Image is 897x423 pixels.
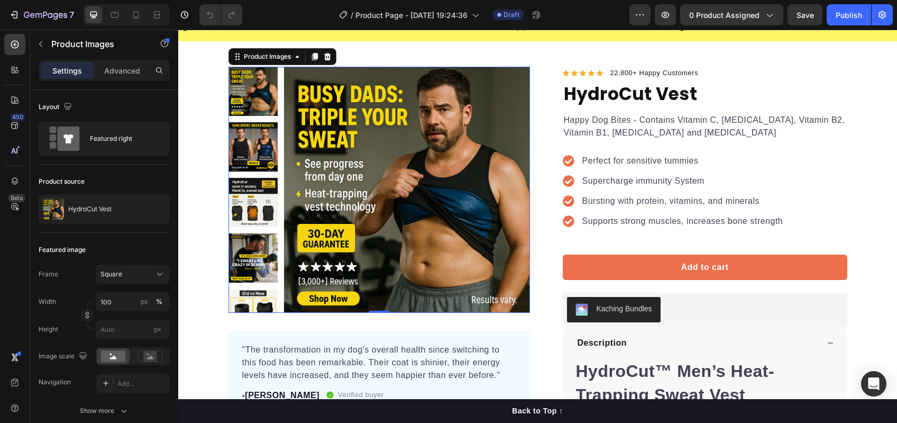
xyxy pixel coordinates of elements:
input: px [96,320,170,339]
span: Draft [504,10,519,20]
button: Save [788,4,822,25]
div: Image scale [39,349,89,364]
div: Add... [117,379,167,389]
h1: HydroCut™ Men’s Heat-Trapping Sweat Vest [398,332,597,375]
img: product feature img [43,199,64,220]
div: Layout [39,100,74,114]
button: px [153,295,166,308]
label: Width [39,297,56,307]
img: KachingBundles.png [397,274,410,286]
input: px% [96,292,170,311]
p: Happy Dog Bites - Contains Vitamin C, [MEDICAL_DATA], Vitamin B2, Vitamin B1, [MEDICAL_DATA] and ... [386,84,668,110]
button: Show more [39,401,170,420]
div: Kaching Bundles [418,274,474,285]
p: Description [399,307,449,320]
p: Supercharge immunity System [404,145,605,158]
button: Square [96,265,170,284]
p: Perfect for sensitive tummies [404,125,605,138]
span: Product Page - [DATE] 19:24:36 [355,10,468,21]
div: Undo/Redo [199,4,242,25]
div: px [141,297,148,307]
div: Navigation [39,377,71,387]
p: 22,800+ Happy Customers [432,38,520,49]
div: Back to Top ↑ [334,376,385,387]
button: Add to cart [385,225,669,250]
h1: HydroCut Vest [385,50,669,79]
button: 0 product assigned [680,4,783,25]
span: 0 product assigned [689,10,759,21]
button: 7 [4,4,79,25]
p: Supports strong muscles, increases bone strength [404,185,605,198]
p: HydroCut Vest [68,205,112,213]
span: / [351,10,353,21]
p: Product Images [51,38,141,50]
p: Settings [52,65,82,76]
span: Square [100,269,122,279]
div: Featured right [90,127,154,151]
div: Publish [836,10,862,21]
div: Product source [39,177,85,186]
iframe: Design area [178,30,897,423]
div: 450 [10,113,25,121]
button: % [138,295,151,308]
span: Save [797,11,814,20]
div: Show more [80,406,129,416]
div: Featured image [39,245,86,255]
div: Add to cart [503,231,551,244]
button: Kaching Bundles [389,267,482,293]
span: px [154,325,161,333]
button: Publish [827,4,871,25]
div: Open Intercom Messenger [861,371,886,397]
div: % [156,297,162,307]
p: Bursting with protein, vitamins, and minerals [404,165,605,178]
label: Height [39,325,58,334]
div: Beta [8,194,25,202]
p: 7 [69,8,74,21]
label: Frame [39,269,58,279]
p: Advanced [104,65,140,76]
